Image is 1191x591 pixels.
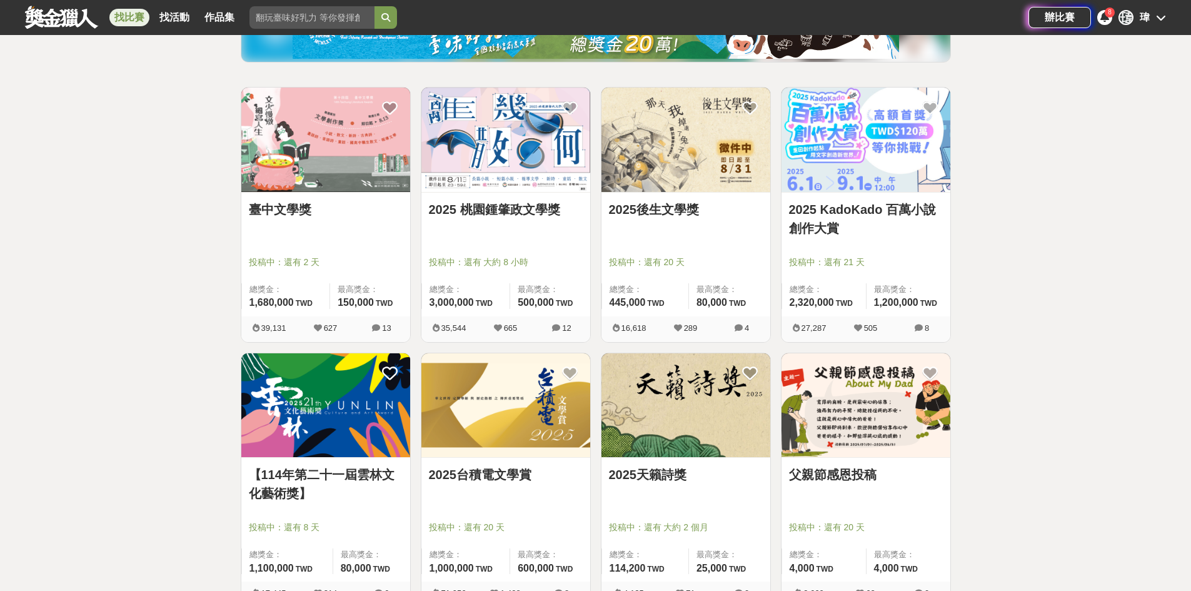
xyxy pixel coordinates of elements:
span: 3,000,000 [430,297,474,308]
span: 4 [745,323,749,333]
span: 總獎金： [430,548,503,561]
img: Cover Image [601,88,770,192]
input: 翻玩臺味好乳力 等你發揮創意！ [249,6,374,29]
span: TWD [729,565,746,573]
span: 總獎金： [249,548,325,561]
a: 2025天籟詩獎 [609,465,763,484]
span: 最高獎金： [696,283,763,296]
a: 2025後生文學獎 [609,200,763,219]
div: 瑋 [1118,10,1133,25]
span: 627 [324,323,338,333]
span: 投稿中：還有 21 天 [789,256,943,269]
span: 1,680,000 [249,297,294,308]
span: 總獎金： [610,283,681,296]
span: 投稿中：還有 20 天 [789,521,943,534]
span: 445,000 [610,297,646,308]
img: Cover Image [781,353,950,458]
span: 505 [864,323,878,333]
span: TWD [901,565,918,573]
span: 總獎金： [790,283,858,296]
span: 1,200,000 [874,297,918,308]
span: 150,000 [338,297,374,308]
span: 1,000,000 [430,563,474,573]
a: 2025 KadoKado 百萬小說創作大賞 [789,200,943,238]
span: 總獎金： [790,548,858,561]
a: Cover Image [781,88,950,193]
span: 25,000 [696,563,727,573]
span: TWD [296,299,313,308]
img: Cover Image [421,353,590,458]
span: TWD [647,565,664,573]
span: 4,000 [874,563,899,573]
span: 投稿中：還有 2 天 [249,256,403,269]
img: Cover Image [781,88,950,192]
div: 瑋 [1140,10,1150,25]
span: 289 [684,323,698,333]
span: TWD [373,565,390,573]
span: 600,000 [518,563,554,573]
span: 總獎金： [430,283,503,296]
span: TWD [729,299,746,308]
a: 作品集 [199,9,239,26]
span: 最高獎金： [696,548,763,561]
span: 最高獎金： [341,548,403,561]
span: 投稿中：還有 20 天 [429,521,583,534]
a: 辦比賽 [1028,7,1091,28]
span: 12 [562,323,571,333]
span: 2,320,000 [790,297,834,308]
span: 總獎金： [610,548,681,561]
span: TWD [836,299,853,308]
span: 最高獎金： [518,548,582,561]
span: 80,000 [341,563,371,573]
span: TWD [296,565,313,573]
span: TWD [376,299,393,308]
span: 最高獎金： [874,548,943,561]
span: 投稿中：還有 8 天 [249,521,403,534]
a: Cover Image [421,88,590,193]
span: 8 [925,323,929,333]
span: 8 [1108,9,1112,16]
span: TWD [476,565,493,573]
a: 2025台積電文學賞 [429,465,583,484]
span: 13 [382,323,391,333]
a: 找比賽 [109,9,149,26]
img: Cover Image [421,88,590,192]
span: TWD [556,565,573,573]
span: 最高獎金： [874,283,943,296]
span: 39,131 [261,323,286,333]
span: 114,200 [610,563,646,573]
a: 找活動 [154,9,194,26]
a: Cover Image [241,88,410,193]
span: 500,000 [518,297,554,308]
span: 總獎金： [249,283,323,296]
span: 4,000 [790,563,815,573]
a: 2025 桃園鍾肇政文學獎 [429,200,583,219]
img: Cover Image [601,353,770,458]
span: 27,287 [802,323,827,333]
span: 投稿中：還有 大約 8 小時 [429,256,583,269]
a: Cover Image [601,88,770,193]
a: 臺中文學獎 [249,200,403,219]
span: TWD [817,565,833,573]
span: TWD [476,299,493,308]
img: Cover Image [241,353,410,458]
span: TWD [556,299,573,308]
span: 投稿中：還有 20 天 [609,256,763,269]
span: 80,000 [696,297,727,308]
span: TWD [920,299,937,308]
span: 16,618 [621,323,646,333]
span: 35,544 [441,323,466,333]
span: 最高獎金： [518,283,582,296]
img: Cover Image [241,88,410,192]
span: TWD [647,299,664,308]
span: 665 [504,323,518,333]
span: 投稿中：還有 大約 2 個月 [609,521,763,534]
span: 最高獎金： [338,283,402,296]
a: 【114年第二十一屆雲林文化藝術獎】 [249,465,403,503]
span: 1,100,000 [249,563,294,573]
